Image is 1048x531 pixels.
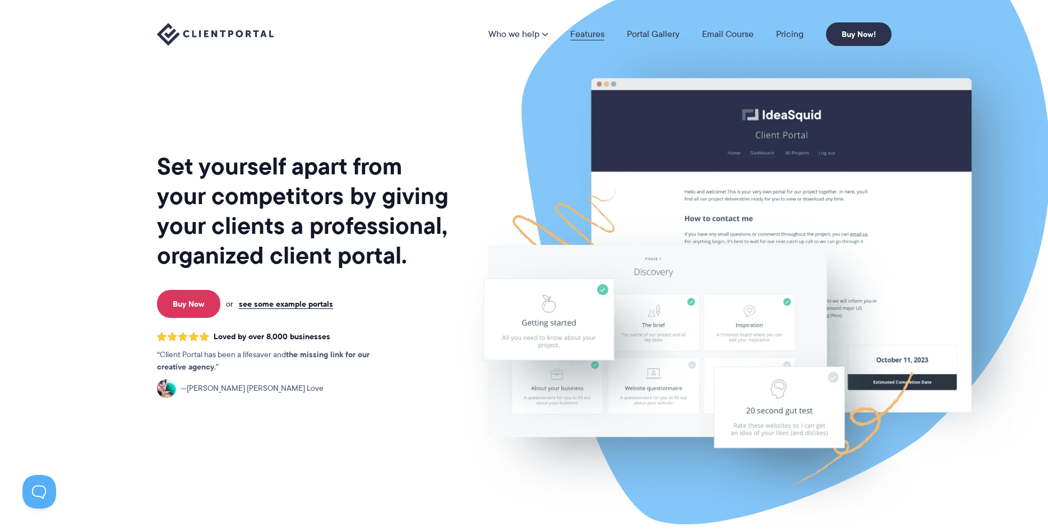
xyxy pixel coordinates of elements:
a: Portal Gallery [627,30,680,39]
a: Pricing [776,30,804,39]
a: see some example portals [239,299,333,309]
span: Loved by over 8,000 businesses [214,332,330,341]
h1: Set yourself apart from your competitors by giving your clients a professional, organized client ... [157,151,451,270]
a: Who we help [488,30,548,39]
p: Client Portal has been a lifesaver and . [157,349,393,373]
span: [PERSON_NAME] [PERSON_NAME] Love [181,382,324,395]
a: Buy Now! [826,22,892,46]
span: or [226,299,233,309]
iframe: Toggle Customer Support [22,475,56,509]
a: Features [570,30,604,39]
a: Email Course [702,30,754,39]
strong: the missing link for our creative agency [157,348,370,373]
a: Buy Now [157,290,220,318]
